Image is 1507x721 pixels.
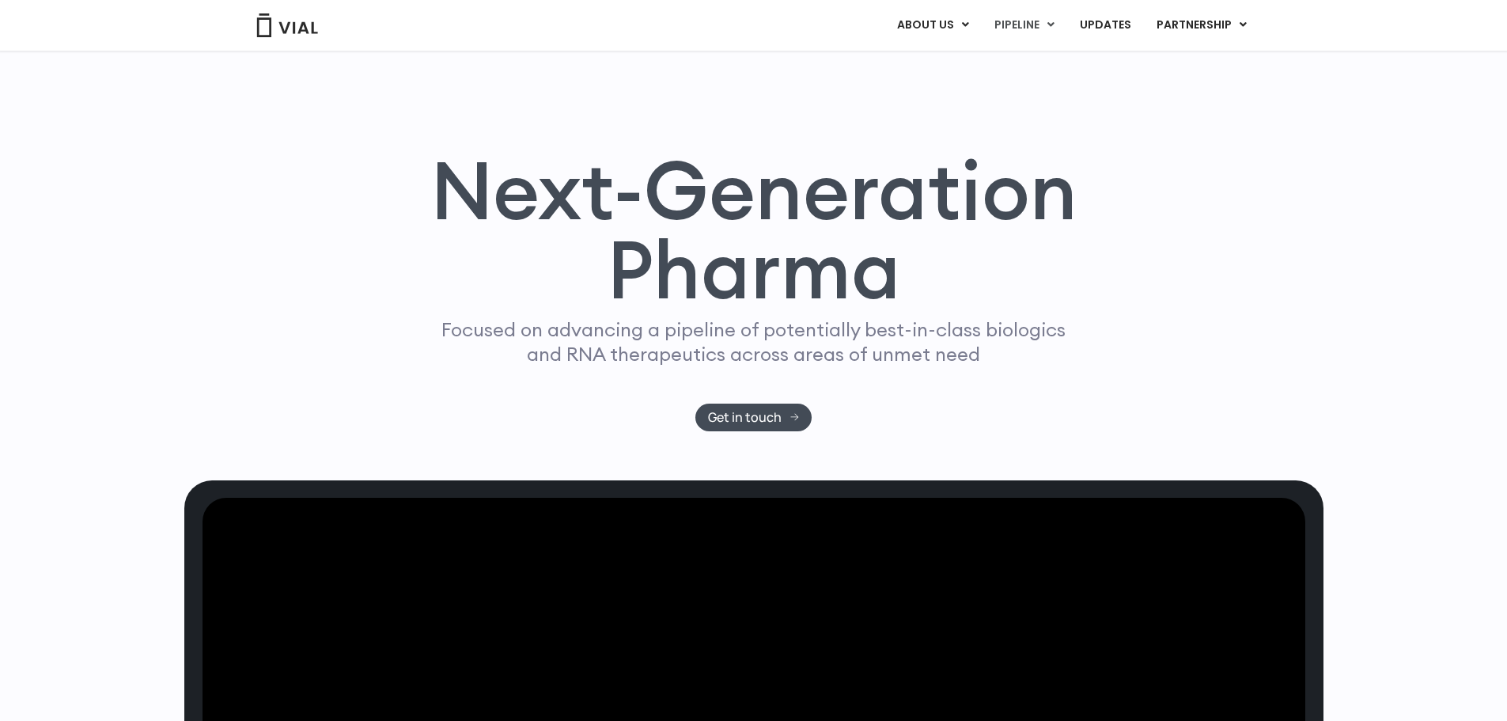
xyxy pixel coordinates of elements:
[695,404,812,431] a: Get in touch
[1067,12,1143,39] a: UPDATES
[708,412,782,423] span: Get in touch
[982,12,1066,39] a: PIPELINEMenu Toggle
[435,317,1073,366] p: Focused on advancing a pipeline of potentially best-in-class biologics and RNA therapeutics acros...
[411,150,1096,310] h1: Next-Generation Pharma
[1144,12,1259,39] a: PARTNERSHIPMenu Toggle
[884,12,981,39] a: ABOUT USMenu Toggle
[256,13,319,37] img: Vial Logo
